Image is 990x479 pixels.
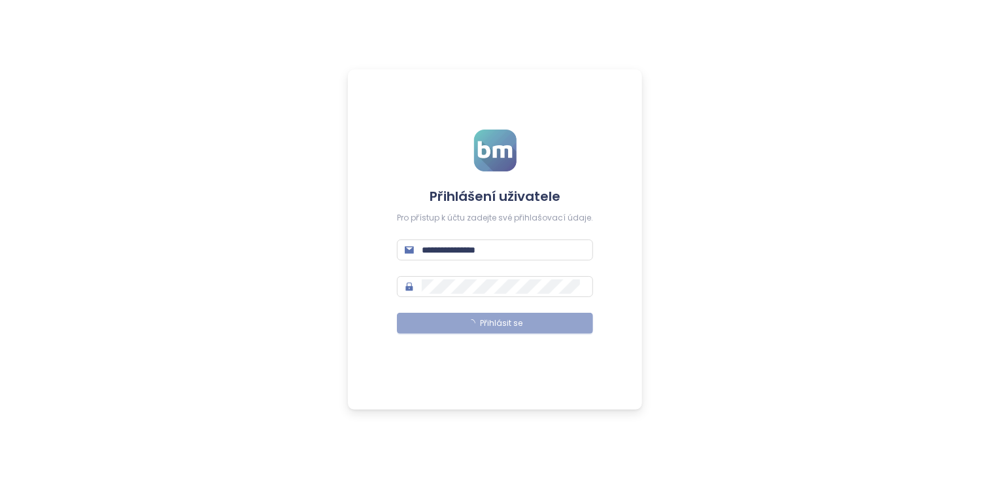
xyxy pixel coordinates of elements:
[405,282,414,291] span: lock
[405,245,414,255] span: mail
[397,212,593,224] div: Pro přístup k účtu zadejte své přihlašovací údaje.
[468,319,475,327] span: loading
[474,130,517,171] img: logo
[481,317,523,330] span: Přihlásit se
[397,187,593,205] h4: Přihlášení uživatele
[397,313,593,334] button: Přihlásit se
